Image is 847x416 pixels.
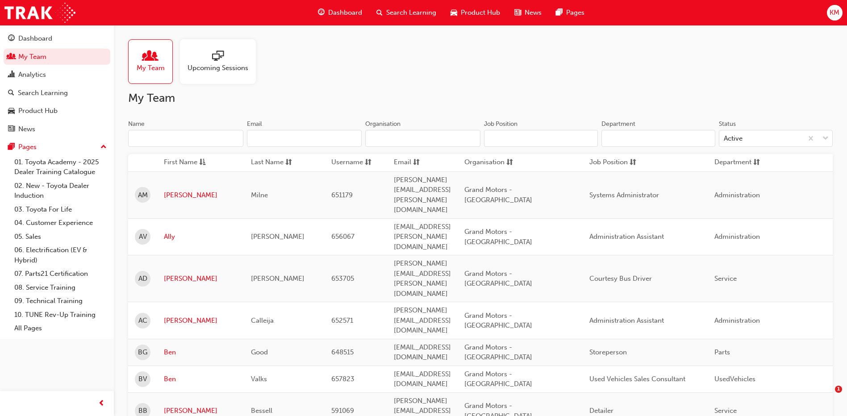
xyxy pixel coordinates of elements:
span: Department [714,157,751,168]
img: Trak [4,3,75,23]
span: Valks [251,375,267,383]
span: Grand Motors - [GEOGRAPHIC_DATA] [464,186,532,204]
button: Pages [4,139,110,155]
div: Organisation [365,120,401,129]
div: Name [128,120,145,129]
span: [EMAIL_ADDRESS][PERSON_NAME][DOMAIN_NAME] [394,223,451,251]
span: [EMAIL_ADDRESS][DOMAIN_NAME] [394,343,451,362]
span: Username [331,157,363,168]
a: Dashboard [4,30,110,47]
span: AD [138,274,147,284]
div: Status [719,120,736,129]
span: Administration [714,316,760,324]
a: Ben [164,374,238,384]
div: Job Position [484,120,517,129]
div: Analytics [18,70,46,80]
span: pages-icon [8,143,15,151]
span: asc-icon [199,157,206,168]
input: Department [601,130,715,147]
iframe: Intercom live chat [817,386,838,407]
button: First Nameasc-icon [164,157,213,168]
span: Used Vehicles Sales Consultant [589,375,685,383]
a: guage-iconDashboard [311,4,369,22]
span: sorting-icon [413,157,420,168]
span: Grand Motors - [GEOGRAPHIC_DATA] [464,312,532,330]
span: Email [394,157,411,168]
div: Search Learning [18,88,68,98]
a: All Pages [11,321,110,335]
a: news-iconNews [507,4,549,22]
a: [PERSON_NAME] [164,274,238,284]
a: News [4,121,110,137]
a: Analytics [4,67,110,83]
span: [PERSON_NAME][EMAIL_ADDRESS][PERSON_NAME][DOMAIN_NAME] [394,176,451,214]
span: 651179 [331,191,353,199]
span: pages-icon [556,7,563,18]
span: chart-icon [8,71,15,79]
input: Email [247,130,362,147]
span: 591069 [331,407,354,415]
span: sorting-icon [753,157,760,168]
div: Active [724,133,743,144]
span: 652571 [331,316,353,324]
a: Search Learning [4,85,110,101]
span: Milne [251,191,268,199]
span: news-icon [514,7,521,18]
input: Job Position [484,130,598,147]
span: Administration [714,191,760,199]
span: Courtesy Bus Driver [589,275,652,283]
button: Departmentsorting-icon [714,157,764,168]
span: sorting-icon [630,157,636,168]
a: 08. Service Training [11,281,110,295]
span: Upcoming Sessions [188,63,248,73]
span: Job Position [589,157,628,168]
span: sorting-icon [365,157,371,168]
a: 09. Technical Training [11,294,110,308]
span: Parts [714,348,730,356]
span: search-icon [376,7,383,18]
button: Last Namesorting-icon [251,157,300,168]
span: news-icon [8,125,15,133]
button: Emailsorting-icon [394,157,443,168]
a: 01. Toyota Academy - 2025 Dealer Training Catalogue [11,155,110,179]
span: car-icon [8,107,15,115]
span: Good [251,348,268,356]
span: News [525,8,542,18]
span: up-icon [100,141,107,153]
a: car-iconProduct Hub [443,4,507,22]
button: Job Positionsorting-icon [589,157,638,168]
a: 07. Parts21 Certification [11,267,110,281]
span: sorting-icon [285,157,292,168]
span: 657823 [331,375,355,383]
span: sessionType_ONLINE_URL-icon [212,50,224,63]
a: pages-iconPages [549,4,592,22]
span: BV [138,374,147,384]
button: Usernamesorting-icon [331,157,380,168]
a: Product Hub [4,103,110,119]
span: guage-icon [318,7,325,18]
div: News [18,124,35,134]
div: Product Hub [18,106,58,116]
span: [EMAIL_ADDRESS][DOMAIN_NAME] [394,370,451,388]
span: Administration Assistant [589,316,664,324]
span: Grand Motors - [GEOGRAPHIC_DATA] [464,270,532,288]
input: Organisation [365,130,480,147]
a: Ben [164,347,238,358]
span: Service [714,275,737,283]
span: Service [714,407,737,415]
a: 03. Toyota For Life [11,203,110,216]
span: 656067 [331,233,355,241]
span: AM [138,190,148,200]
span: My Team [137,63,165,73]
div: Email [247,120,262,129]
span: down-icon [822,133,829,145]
span: BG [138,347,147,358]
span: AC [138,316,147,326]
a: Upcoming Sessions [180,39,263,84]
a: [PERSON_NAME] [164,316,238,326]
span: Product Hub [461,8,500,18]
a: My Team [128,39,180,84]
a: search-iconSearch Learning [369,4,443,22]
input: Name [128,130,243,147]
